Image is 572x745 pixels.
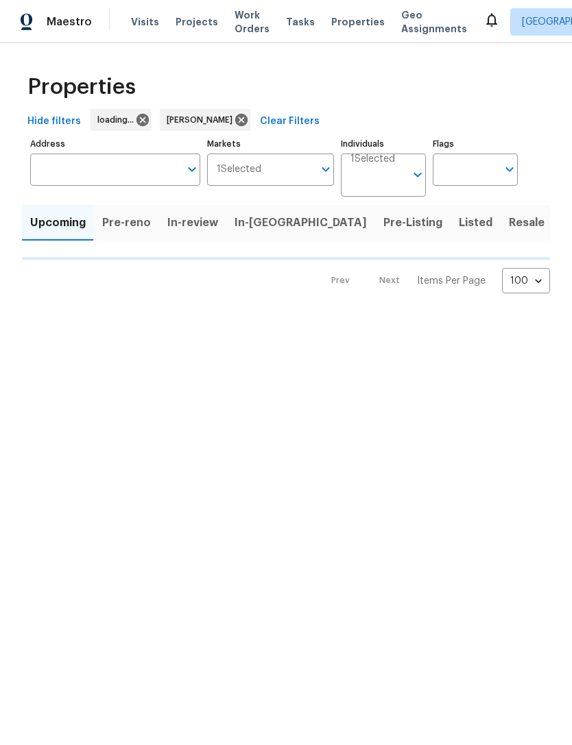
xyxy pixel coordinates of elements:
[350,154,395,165] span: 1 Selected
[167,213,218,232] span: In-review
[408,165,427,184] button: Open
[433,140,518,148] label: Flags
[217,164,261,175] span: 1 Selected
[182,160,202,179] button: Open
[30,213,86,232] span: Upcoming
[500,160,519,179] button: Open
[509,213,545,232] span: Resale
[260,113,320,130] span: Clear Filters
[502,263,550,299] div: 100
[417,274,486,288] p: Items Per Page
[459,213,492,232] span: Listed
[331,15,385,29] span: Properties
[102,213,151,232] span: Pre-reno
[160,109,250,131] div: [PERSON_NAME]
[383,213,442,232] span: Pre-Listing
[318,268,550,293] nav: Pagination Navigation
[254,109,325,134] button: Clear Filters
[401,8,467,36] span: Geo Assignments
[235,8,270,36] span: Work Orders
[27,80,136,94] span: Properties
[22,109,86,134] button: Hide filters
[30,140,200,148] label: Address
[47,15,92,29] span: Maestro
[176,15,218,29] span: Projects
[167,113,238,127] span: [PERSON_NAME]
[97,113,139,127] span: loading...
[341,140,426,148] label: Individuals
[286,17,315,27] span: Tasks
[91,109,152,131] div: loading...
[27,113,81,130] span: Hide filters
[207,140,335,148] label: Markets
[131,15,159,29] span: Visits
[316,160,335,179] button: Open
[235,213,367,232] span: In-[GEOGRAPHIC_DATA]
